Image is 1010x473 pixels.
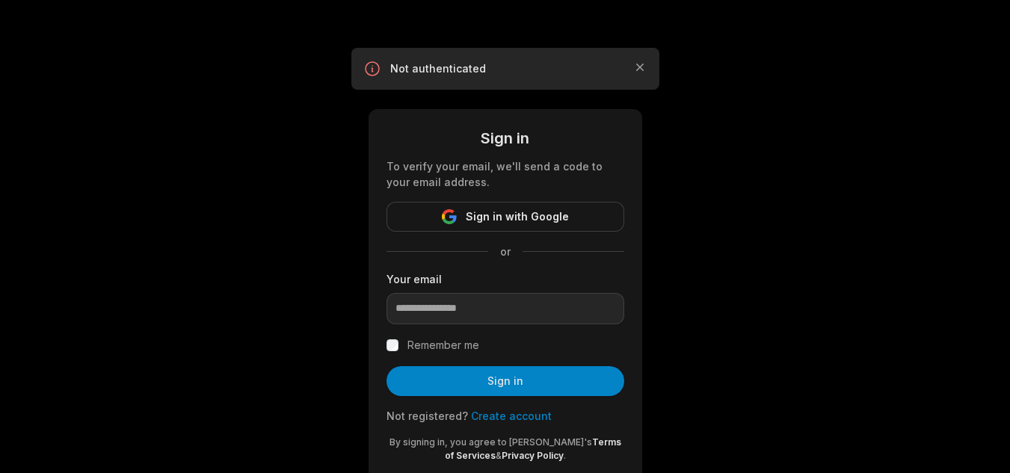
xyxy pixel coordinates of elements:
p: Not authenticated [390,61,621,76]
a: Privacy Policy [502,450,564,461]
label: Your email [387,271,624,287]
span: or [488,244,523,259]
span: Sign in with Google [466,208,569,226]
a: Create account [471,409,552,422]
label: Remember me [407,336,479,354]
div: To verify your email, we'll send a code to your email address. [387,158,624,190]
span: Not registered? [387,409,468,422]
div: Sign in [387,127,624,149]
a: Terms of Services [445,436,621,461]
span: . [564,450,566,461]
button: Sign in with Google [387,202,624,232]
button: Sign in [387,366,624,396]
span: By signing in, you agree to [PERSON_NAME]'s [389,436,592,448]
span: & [496,450,502,461]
